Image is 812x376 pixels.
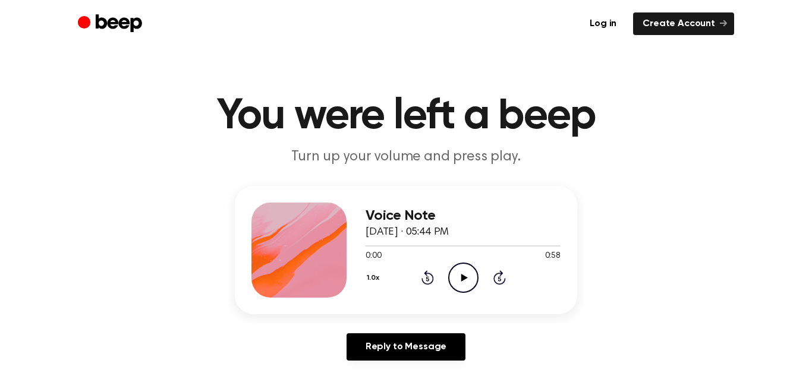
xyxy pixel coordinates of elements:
h3: Voice Note [366,208,561,224]
a: Log in [580,12,626,35]
span: 0:58 [545,250,561,263]
span: 0:00 [366,250,381,263]
a: Reply to Message [347,333,465,361]
h1: You were left a beep [102,95,710,138]
a: Beep [78,12,145,36]
span: [DATE] · 05:44 PM [366,227,449,238]
a: Create Account [633,12,734,35]
p: Turn up your volume and press play. [178,147,634,167]
button: 1.0x [366,268,384,288]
